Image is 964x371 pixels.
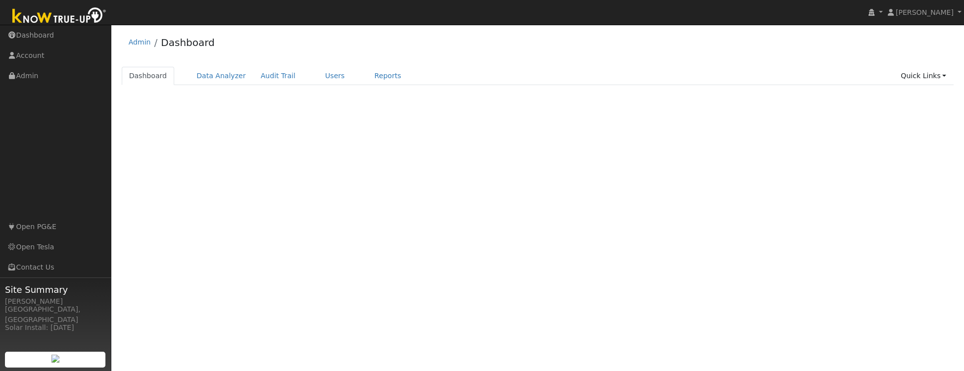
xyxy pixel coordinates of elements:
img: Know True-Up [7,5,111,28]
div: [PERSON_NAME] [5,296,106,307]
a: Admin [129,38,151,46]
img: retrieve [51,355,59,363]
a: Audit Trail [253,67,303,85]
a: Users [318,67,352,85]
a: Data Analyzer [189,67,253,85]
span: [PERSON_NAME] [896,8,954,16]
span: Site Summary [5,283,106,296]
a: Dashboard [122,67,175,85]
a: Dashboard [161,37,215,48]
a: Reports [367,67,409,85]
a: Quick Links [893,67,954,85]
div: Solar Install: [DATE] [5,323,106,333]
div: [GEOGRAPHIC_DATA], [GEOGRAPHIC_DATA] [5,304,106,325]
